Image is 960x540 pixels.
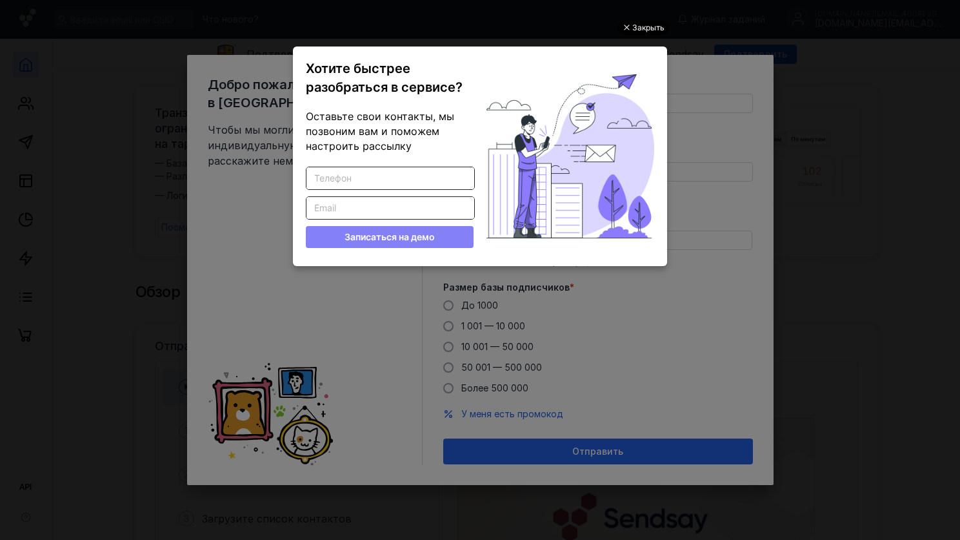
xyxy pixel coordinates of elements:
[306,197,474,219] input: Email
[306,61,463,95] span: Хотите быстрее разобраться в сервисе?
[632,21,665,35] div: Закрыть
[306,226,474,248] button: Записаться на демо
[306,167,474,189] input: Телефон
[306,110,454,152] span: Оставьте свои контакты, мы позвоним вам и поможем настроить рассылку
